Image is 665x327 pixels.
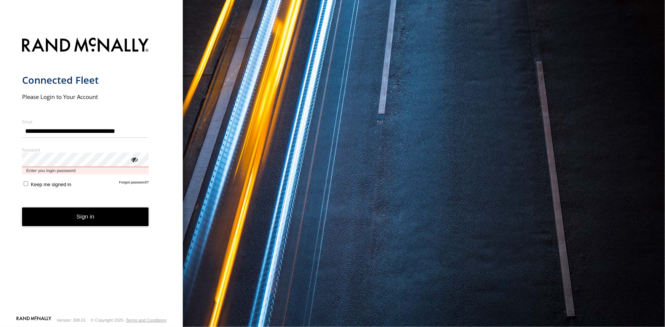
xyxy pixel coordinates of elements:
div: Version: 308.01 [57,318,86,322]
span: Keep me signed in [31,182,71,187]
a: Forgot password? [119,180,149,187]
div: ViewPassword [130,155,138,163]
span: Enter you login password [22,167,149,174]
button: Sign in [22,207,149,226]
a: Terms and Conditions [126,318,166,322]
input: Keep me signed in [24,181,29,186]
div: © Copyright 2025 - [91,318,166,322]
img: Rand McNally [22,36,149,56]
form: main [22,33,161,316]
a: Visit our Website [16,316,51,324]
h1: Connected Fleet [22,74,149,86]
label: Password [22,147,149,153]
h2: Please Login to Your Account [22,93,149,100]
label: Email [22,119,149,124]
